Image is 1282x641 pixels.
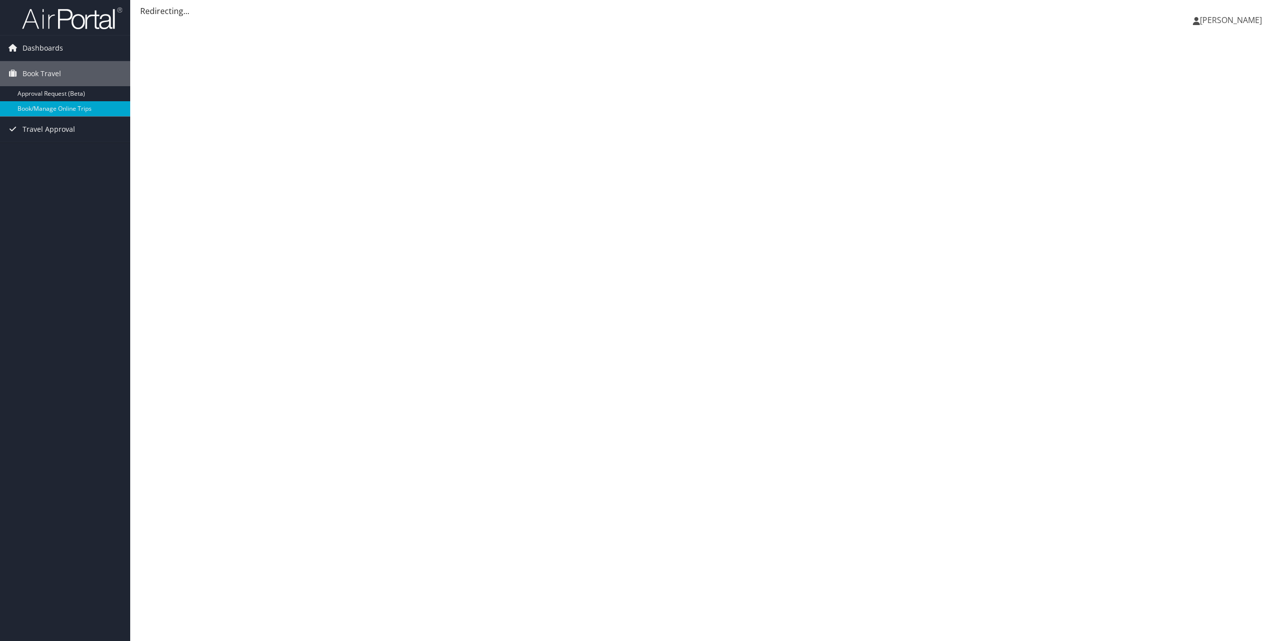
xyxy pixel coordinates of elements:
div: Redirecting... [140,5,1272,17]
span: [PERSON_NAME] [1200,15,1262,26]
a: [PERSON_NAME] [1193,5,1272,35]
span: Dashboards [23,36,63,61]
img: airportal-logo.png [22,7,122,30]
span: Travel Approval [23,117,75,142]
span: Book Travel [23,61,61,86]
